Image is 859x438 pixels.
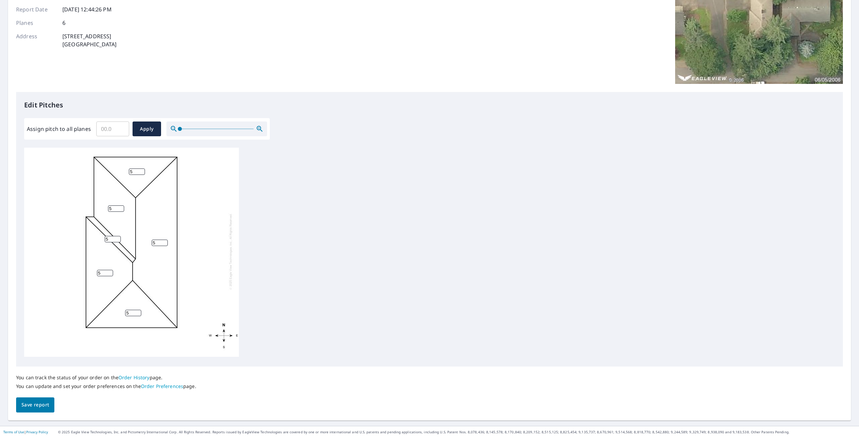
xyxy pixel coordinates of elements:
button: Apply [133,121,161,136]
a: Order History [118,374,150,381]
p: Report Date [16,5,56,13]
p: 6 [62,19,65,27]
button: Save report [16,397,54,412]
a: Privacy Policy [26,430,48,434]
p: © 2025 Eagle View Technologies, Inc. and Pictometry International Corp. All Rights Reserved. Repo... [58,430,856,435]
p: You can update and set your order preferences on the page. [16,383,196,389]
span: Save report [21,401,49,409]
p: Address [16,32,56,48]
input: 00.0 [96,119,129,138]
p: [STREET_ADDRESS] [GEOGRAPHIC_DATA] [62,32,117,48]
a: Order Preferences [141,383,183,389]
p: You can track the status of your order on the page. [16,375,196,381]
p: Planes [16,19,56,27]
a: Terms of Use [3,430,24,434]
label: Assign pitch to all planes [27,125,91,133]
p: Edit Pitches [24,100,835,110]
p: [DATE] 12:44:26 PM [62,5,112,13]
span: Apply [138,125,156,133]
p: | [3,430,48,434]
